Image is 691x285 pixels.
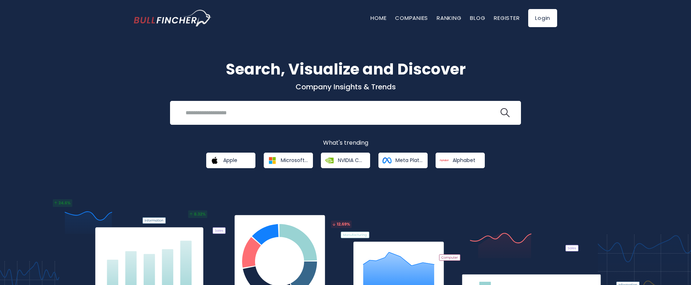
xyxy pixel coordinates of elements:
span: Meta Platforms [395,157,423,163]
a: Microsoft Corporation [264,153,313,168]
img: search icon [500,108,510,118]
img: bullfincher logo [134,10,212,26]
span: Microsoft Corporation [281,157,308,163]
a: Alphabet [436,153,485,168]
a: Apple [206,153,255,168]
a: Companies [395,14,428,22]
a: Ranking [437,14,461,22]
span: Apple [223,157,237,163]
a: Blog [470,14,485,22]
p: Company Insights & Trends [134,82,557,92]
a: Login [528,9,557,27]
h1: Search, Visualize and Discover [134,58,557,81]
a: NVIDIA Corporation [321,153,370,168]
span: Alphabet [453,157,475,163]
a: Home [370,14,386,22]
a: Register [494,14,520,22]
a: Go to homepage [134,10,212,26]
span: NVIDIA Corporation [338,157,365,163]
p: What's trending [134,139,557,147]
a: Meta Platforms [378,153,428,168]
